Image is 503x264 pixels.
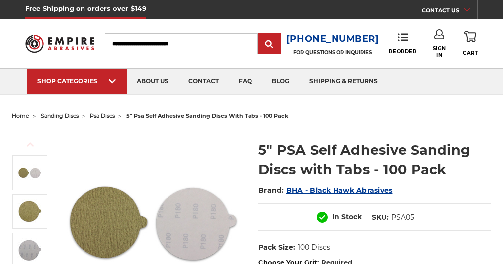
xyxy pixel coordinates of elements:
[299,69,388,94] a: shipping & returns
[389,33,416,54] a: Reorder
[463,50,478,56] span: Cart
[126,112,288,119] span: 5" psa self adhesive sanding discs with tabs - 100 pack
[229,69,262,94] a: faq
[391,212,414,223] dd: PSA05
[463,29,478,58] a: Cart
[332,212,362,221] span: In Stock
[286,186,393,195] a: BHA - Black Hawk Abrasives
[18,134,42,155] button: Previous
[17,238,42,263] img: 5 inch sticky backed sanding disc
[429,45,450,58] span: Sign In
[25,30,95,58] img: Empire Abrasives
[258,140,491,179] h1: 5" PSA Self Adhesive Sanding Discs with Tabs - 100 Pack
[286,49,379,56] p: FOR QUESTIONS OR INQUIRIES
[17,199,42,224] img: 5" DA Sanding Discs with tab
[286,32,379,46] a: [PHONE_NUMBER]
[372,212,389,223] dt: SKU:
[262,69,299,94] a: blog
[178,69,229,94] a: contact
[37,77,117,85] div: SHOP CATEGORIES
[41,112,79,119] a: sanding discs
[422,5,477,19] a: CONTACT US
[258,242,295,253] dt: Pack Size:
[90,112,115,119] a: psa discs
[259,34,279,54] input: Submit
[298,242,330,253] dd: 100 Discs
[258,186,284,195] span: Brand:
[389,48,416,55] span: Reorder
[17,160,42,185] img: 5 inch PSA Disc
[127,69,178,94] a: about us
[12,112,29,119] a: home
